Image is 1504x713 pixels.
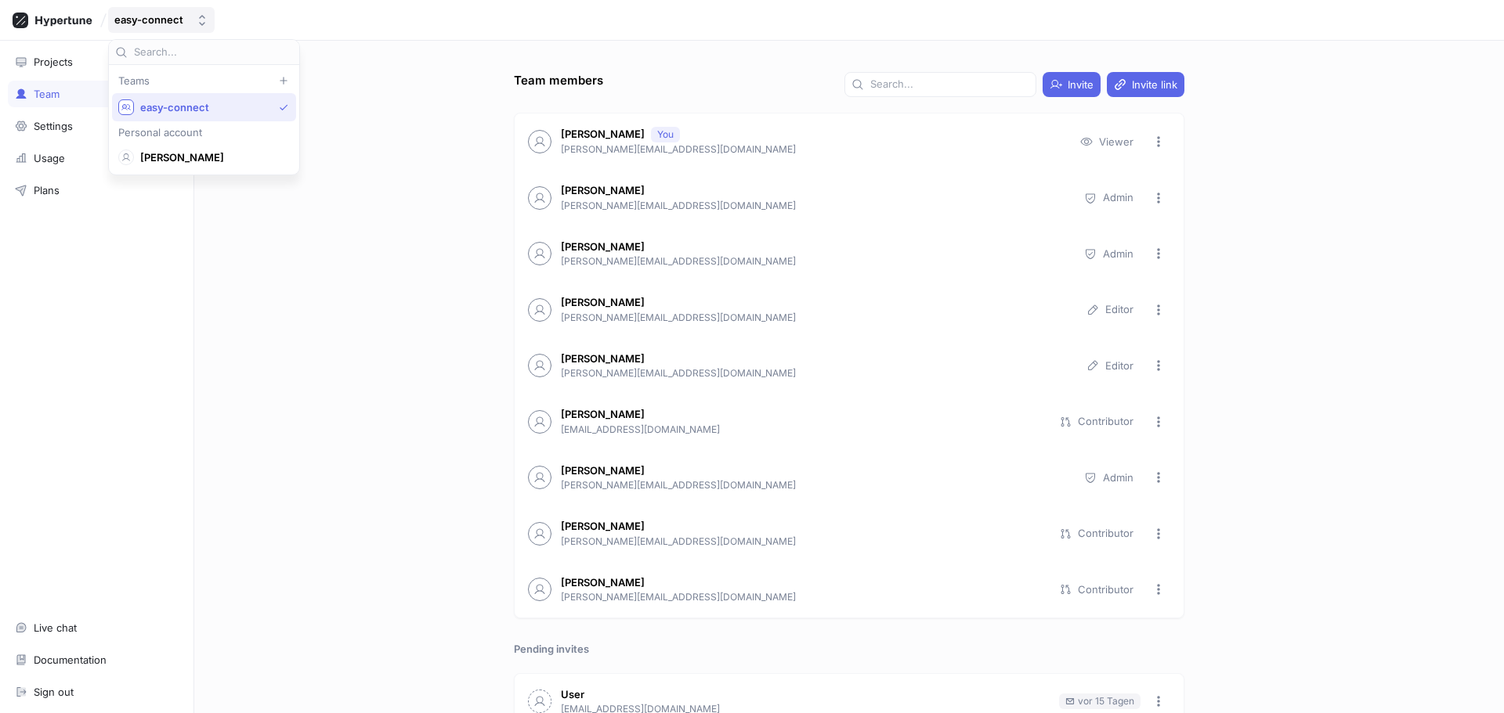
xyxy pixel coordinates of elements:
[1107,72,1184,97] button: Invite link
[1077,186,1141,210] button: Admin
[1078,583,1133,596] div: Contributor
[1079,354,1141,377] button: Editor
[1103,471,1133,484] div: Admin
[34,152,65,164] div: Usage
[140,151,282,164] span: [PERSON_NAME]
[1077,242,1141,265] button: Admin
[1052,578,1141,601] button: Contributor
[561,254,1068,268] p: [PERSON_NAME][EMAIL_ADDRESS][DOMAIN_NAME]
[514,642,589,657] p: Pending invites
[34,686,74,698] div: Sign out
[561,463,645,479] p: [PERSON_NAME]
[1073,130,1141,153] button: Viewer
[561,351,645,367] p: [PERSON_NAME]
[561,239,645,255] p: [PERSON_NAME]
[1078,694,1134,708] div: vor 15 Tagen
[34,56,73,68] div: Projects
[1099,135,1133,149] div: Viewer
[8,81,186,107] a: Team
[1077,466,1141,489] button: Admin
[561,295,645,311] p: [PERSON_NAME]
[561,127,645,142] p: [PERSON_NAME]
[561,183,645,199] p: [PERSON_NAME]
[140,101,273,114] span: easy-connect
[1078,527,1133,540] div: Contributor
[112,74,296,87] div: Teams
[561,478,1068,492] p: [PERSON_NAME][EMAIL_ADDRESS][DOMAIN_NAME]
[34,120,73,132] div: Settings
[1103,191,1133,204] div: Admin
[108,7,215,33] button: easy-connect
[34,184,60,196] div: Plans
[34,654,107,666] div: Documentation
[8,177,186,203] a: Plans
[1105,303,1133,316] div: Editor
[561,535,1043,549] p: [PERSON_NAME][EMAIL_ADDRESS][DOMAIN_NAME]
[8,113,186,139] a: Settings
[1078,415,1133,428] div: Contributor
[561,311,1070,325] p: [PERSON_NAME][EMAIL_ADDRESS][DOMAIN_NAME]
[561,142,1064,157] p: [PERSON_NAME][EMAIL_ADDRESS][DOMAIN_NAME]
[1105,359,1133,373] div: Editor
[112,128,296,137] div: Personal account
[1043,72,1101,97] button: Invite
[134,45,293,60] input: Search...
[561,519,645,535] p: [PERSON_NAME]
[561,423,1043,437] p: [EMAIL_ADDRESS][DOMAIN_NAME]
[561,366,1070,380] p: [PERSON_NAME][EMAIL_ADDRESS][DOMAIN_NAME]
[34,621,77,634] div: Live chat
[1052,410,1141,434] button: Contributor
[1068,80,1094,89] span: Invite
[1052,522,1141,546] button: Contributor
[8,49,186,75] a: Projects
[870,77,1029,92] input: Search...
[1079,298,1141,322] button: Editor
[114,13,183,27] div: easy-connect
[8,646,186,673] a: Documentation
[657,128,674,142] div: You
[561,590,1043,604] p: [PERSON_NAME][EMAIL_ADDRESS][DOMAIN_NAME]
[34,88,60,100] div: Team
[1103,247,1133,261] div: Admin
[561,199,1068,213] p: [PERSON_NAME][EMAIL_ADDRESS][DOMAIN_NAME]
[8,145,186,171] a: Usage
[514,72,603,90] p: Team members
[561,575,645,591] p: [PERSON_NAME]
[561,407,645,423] p: [PERSON_NAME]
[561,687,584,703] p: User
[1132,80,1177,89] span: Invite link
